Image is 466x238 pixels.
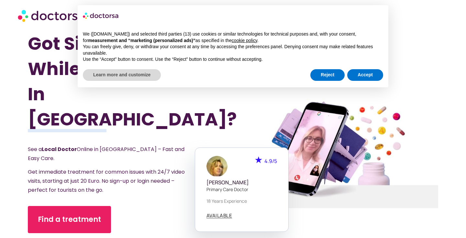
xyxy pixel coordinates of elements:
strong: Local Doctor [42,146,77,153]
p: We ([DOMAIN_NAME]) and selected third parties (13) use cookies or similar technologies for techni... [83,31,383,44]
strong: measurement and “marketing (personalized ads)” [88,38,195,43]
a: Find a treatment [28,206,111,233]
p: You can freely give, deny, or withdraw your consent at any time by accessing the preferences pane... [83,44,383,56]
span: 4.9/5 [264,157,277,165]
h1: Got Sick While Traveling In [GEOGRAPHIC_DATA]? [28,31,202,132]
span: See a Online in [GEOGRAPHIC_DATA] – Fast and Easy Care. [28,146,184,162]
a: AVAILABLE [206,213,232,218]
p: 18 years experience [206,198,277,204]
span: Get immediate treatment for common issues with 24/7 video visits, starting at just 20 Euro. No si... [28,168,185,194]
p: Use the “Accept” button to consent. Use the “Reject” button to continue without accepting. [83,56,383,63]
button: Reject [310,69,345,81]
button: Accept [347,69,383,81]
span: Find a treatment [38,214,101,225]
p: Primary care doctor [206,186,277,193]
img: logo [83,10,119,21]
span: AVAILABLE [206,213,232,218]
h5: [PERSON_NAME] [206,179,277,186]
button: Learn more and customize [83,69,161,81]
a: cookie policy [232,38,257,43]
